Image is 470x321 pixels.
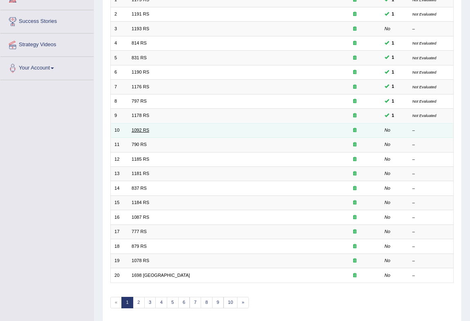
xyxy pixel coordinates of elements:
[110,80,128,94] td: 7
[412,200,450,206] div: –
[110,65,128,79] td: 6
[385,273,390,278] em: No
[212,297,224,308] a: 9
[389,83,397,90] span: You can still take this question
[110,224,128,239] td: 17
[332,214,377,221] div: Exam occurring question
[110,152,128,166] td: 12
[110,94,128,108] td: 8
[385,171,390,176] em: No
[144,297,156,308] a: 3
[332,141,377,148] div: Exam occurring question
[178,297,190,308] a: 6
[412,185,450,192] div: –
[332,112,377,119] div: Exam occurring question
[412,243,450,250] div: –
[412,26,450,32] div: –
[121,297,133,308] a: 1
[389,11,397,18] span: You can still take this question
[0,10,94,31] a: Success Stories
[110,22,128,36] td: 3
[132,229,147,234] a: 777 RS
[332,84,377,90] div: Exam occurring question
[332,185,377,192] div: Exam occurring question
[110,210,128,224] td: 16
[110,36,128,50] td: 4
[385,26,390,31] em: No
[133,297,145,308] a: 2
[110,254,128,268] td: 19
[332,200,377,206] div: Exam occurring question
[412,41,436,45] small: Not Evaluated
[110,7,128,21] td: 2
[332,40,377,47] div: Exam occurring question
[224,297,238,308] a: 10
[389,112,397,119] span: You can still take this question
[110,167,128,181] td: 13
[132,142,147,147] a: 790 RS
[385,200,390,205] em: No
[132,200,149,205] a: 1184 RS
[132,99,147,103] a: 797 RS
[412,214,450,221] div: –
[332,258,377,264] div: Exam occurring question
[190,297,201,308] a: 7
[385,142,390,147] em: No
[332,98,377,105] div: Exam occurring question
[201,297,213,308] a: 8
[385,157,390,162] em: No
[389,54,397,61] span: You can still take this question
[332,229,377,235] div: Exam occurring question
[389,98,397,105] span: You can still take this question
[132,55,147,60] a: 831 RS
[0,34,94,54] a: Strategy Videos
[412,70,436,74] small: Not Evaluated
[132,84,149,89] a: 1176 RS
[110,181,128,195] td: 14
[385,258,390,263] em: No
[132,128,149,132] a: 1092 RS
[332,11,377,18] div: Exam occurring question
[385,215,390,220] em: No
[132,113,149,118] a: 1178 RS
[110,195,128,210] td: 15
[412,156,450,163] div: –
[412,229,450,235] div: –
[385,229,390,234] em: No
[167,297,179,308] a: 5
[412,258,450,264] div: –
[110,123,128,137] td: 10
[332,272,377,279] div: Exam occurring question
[412,141,450,148] div: –
[110,268,128,283] td: 20
[389,69,397,76] span: You can still take this question
[412,127,450,134] div: –
[155,297,167,308] a: 4
[412,12,436,16] small: Not Evaluated
[237,297,249,308] a: »
[110,109,128,123] td: 9
[412,85,436,89] small: Not Evaluated
[132,273,190,278] a: 1698 [GEOGRAPHIC_DATA]
[110,239,128,254] td: 18
[332,171,377,177] div: Exam occurring question
[332,243,377,250] div: Exam occurring question
[132,11,149,16] a: 1191 RS
[385,186,390,191] em: No
[110,51,128,65] td: 5
[332,127,377,134] div: Exam occurring question
[385,244,390,249] em: No
[412,272,450,279] div: –
[132,258,149,263] a: 1078 RS
[332,69,377,76] div: Exam occurring question
[412,113,436,118] small: Not Evaluated
[132,26,149,31] a: 1193 RS
[0,57,94,77] a: Your Account
[332,26,377,32] div: Exam occurring question
[389,40,397,47] span: You can still take this question
[132,244,147,249] a: 879 RS
[412,99,436,103] small: Not Evaluated
[132,186,147,191] a: 837 RS
[332,55,377,61] div: Exam occurring question
[412,171,450,177] div: –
